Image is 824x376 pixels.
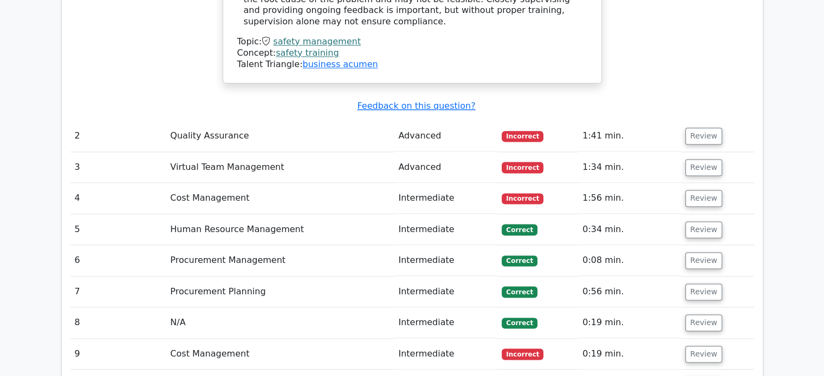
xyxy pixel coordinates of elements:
[578,339,681,370] td: 0:19 min.
[394,276,497,307] td: Intermediate
[502,162,543,173] span: Incorrect
[685,159,722,176] button: Review
[394,307,497,338] td: Intermediate
[685,252,722,269] button: Review
[237,36,587,70] div: Talent Triangle:
[166,214,394,245] td: Human Resource Management
[166,339,394,370] td: Cost Management
[70,214,166,245] td: 5
[70,245,166,276] td: 6
[166,152,394,183] td: Virtual Team Management
[70,276,166,307] td: 7
[685,283,722,300] button: Review
[685,128,722,144] button: Review
[394,183,497,214] td: Intermediate
[276,48,339,58] a: safety training
[394,245,497,276] td: Intermediate
[685,190,722,207] button: Review
[502,348,543,359] span: Incorrect
[502,318,537,328] span: Correct
[685,346,722,362] button: Review
[578,152,681,183] td: 1:34 min.
[502,131,543,142] span: Incorrect
[578,307,681,338] td: 0:19 min.
[502,224,537,235] span: Correct
[502,193,543,204] span: Incorrect
[70,339,166,370] td: 9
[70,152,166,183] td: 3
[685,314,722,331] button: Review
[578,276,681,307] td: 0:56 min.
[166,276,394,307] td: Procurement Planning
[237,48,587,59] div: Concept:
[357,101,475,111] a: Feedback on this question?
[70,307,166,338] td: 8
[394,339,497,370] td: Intermediate
[502,286,537,297] span: Correct
[70,183,166,214] td: 4
[578,245,681,276] td: 0:08 min.
[302,59,378,69] a: business acumen
[578,214,681,245] td: 0:34 min.
[394,121,497,151] td: Advanced
[166,307,394,338] td: N/A
[578,121,681,151] td: 1:41 min.
[273,36,361,47] a: safety management
[70,121,166,151] td: 2
[166,121,394,151] td: Quality Assurance
[166,245,394,276] td: Procurement Management
[685,221,722,238] button: Review
[394,214,497,245] td: Intermediate
[502,255,537,266] span: Correct
[578,183,681,214] td: 1:56 min.
[237,36,587,48] div: Topic:
[166,183,394,214] td: Cost Management
[394,152,497,183] td: Advanced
